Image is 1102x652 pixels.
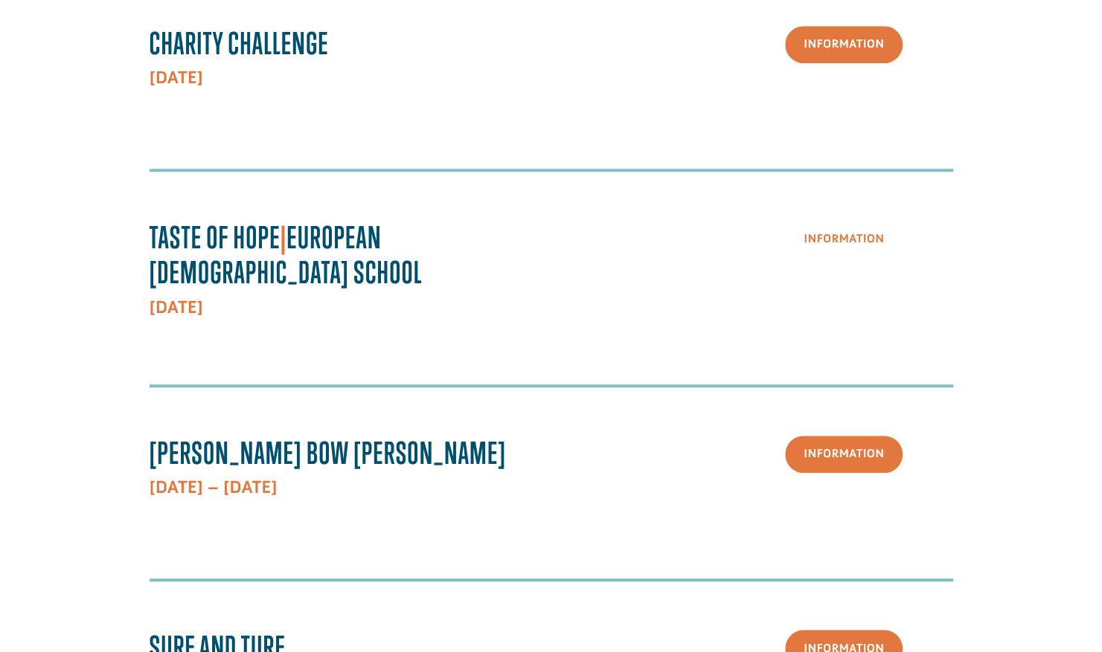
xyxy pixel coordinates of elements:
[150,297,203,318] strong: [DATE]
[150,25,329,61] strong: Charity Challenge
[785,220,903,258] a: Information
[211,30,277,57] button: Donate
[27,46,205,57] div: to
[281,219,287,255] span: |
[40,59,205,70] span: [GEOGRAPHIC_DATA] , [GEOGRAPHIC_DATA]
[150,67,203,88] strong: [DATE]
[150,435,507,471] span: [PERSON_NAME] Bow [PERSON_NAME]
[120,31,132,43] img: emoji balloon
[35,45,123,57] strong: Project Shovel Ready
[785,436,903,474] a: Information
[27,59,37,70] img: US.png
[150,477,278,498] strong: [DATE] – [DATE]
[27,15,205,45] div: [PERSON_NAME] donated $2,200
[150,219,423,290] strong: Taste Of Hope European [DEMOGRAPHIC_DATA] School
[785,26,903,64] a: Information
